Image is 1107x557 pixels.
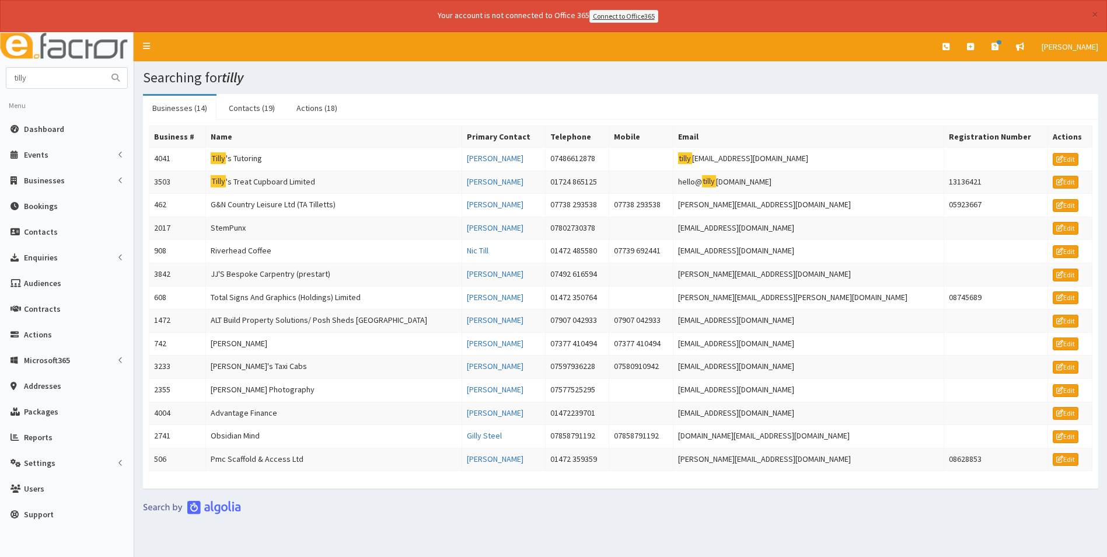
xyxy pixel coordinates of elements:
[673,378,944,402] td: [EMAIL_ADDRESS][DOMAIN_NAME]
[545,147,609,170] td: 07486612878
[24,175,65,186] span: Businesses
[467,222,523,233] a: [PERSON_NAME]
[467,408,523,418] a: [PERSON_NAME]
[206,425,462,448] td: Obsidian Mind
[149,402,206,425] td: 4004
[24,406,58,417] span: Packages
[609,309,673,333] td: 07907 042933
[24,304,61,314] span: Contracts
[24,278,61,288] span: Audiences
[702,175,716,187] mark: tilly
[143,96,216,120] a: Businesses (14)
[24,432,53,443] span: Reports
[467,199,523,210] a: [PERSON_NAME]
[1053,245,1078,258] a: Edit
[1053,199,1078,212] a: Edit
[673,309,944,333] td: [EMAIL_ADDRESS][DOMAIN_NAME]
[545,378,609,402] td: 07577525295
[206,170,462,194] td: 's Treat Cupboard Limited
[149,126,206,147] th: Business #
[149,147,206,170] td: 4041
[206,194,462,217] td: G&N Country Leisure Ltd (TA Tilletts)
[1053,291,1078,304] a: Edit
[206,402,462,425] td: Advantage Finance
[678,152,692,165] mark: tilly
[673,332,944,356] td: [EMAIL_ADDRESS][DOMAIN_NAME]
[545,309,609,333] td: 07907 042933
[206,356,462,379] td: [PERSON_NAME]'s Taxi Cabs
[673,286,944,309] td: [PERSON_NAME][EMAIL_ADDRESS][PERSON_NAME][DOMAIN_NAME]
[545,240,609,263] td: 01472 485580
[467,315,523,325] a: [PERSON_NAME]
[1053,407,1078,420] a: Edit
[673,170,944,194] td: hello@ [DOMAIN_NAME]
[1053,153,1078,166] a: Edit
[24,509,54,520] span: Support
[206,286,462,309] td: Total Signs And Graphics (Holdings) Limited
[1042,41,1098,52] span: [PERSON_NAME]
[467,245,488,256] a: Nic Till
[944,170,1048,194] td: 13136421
[149,170,206,194] td: 3503
[149,448,206,471] td: 506
[467,153,523,163] a: [PERSON_NAME]
[545,286,609,309] td: 01472 350764
[1053,222,1078,235] a: Edit
[545,448,609,471] td: 01472 359359
[206,147,462,170] td: 's Tutoring
[6,68,104,88] input: Search...
[206,309,462,333] td: ALT Build Property Solutions/ Posh Sheds [GEOGRAPHIC_DATA]
[206,378,462,402] td: [PERSON_NAME] Photography
[1092,8,1098,20] button: ×
[206,126,462,147] th: Name
[149,332,206,356] td: 742
[545,356,609,379] td: 07597936228
[1053,269,1078,281] a: Edit
[609,332,673,356] td: 07377 410494
[211,152,226,165] mark: Tilly
[545,126,609,147] th: Telephone
[944,448,1048,471] td: 08628853
[545,425,609,448] td: 07858791192
[24,124,64,134] span: Dashboard
[545,263,609,286] td: 07492 616594
[149,194,206,217] td: 462
[1053,361,1078,374] a: Edit
[206,448,462,471] td: Pmc Scaffold & Access Ltd
[545,194,609,217] td: 07738 293538
[287,96,347,120] a: Actions (18)
[206,217,462,240] td: StemPunx
[467,361,523,371] a: [PERSON_NAME]
[1033,32,1107,61] a: [PERSON_NAME]
[609,194,673,217] td: 07738 293538
[467,269,523,279] a: [PERSON_NAME]
[149,356,206,379] td: 3233
[222,68,243,86] i: tilly
[467,176,523,187] a: [PERSON_NAME]
[149,217,206,240] td: 2017
[673,217,944,240] td: [EMAIL_ADDRESS][DOMAIN_NAME]
[143,500,241,514] img: search-by-algolia-light-background.png
[673,448,944,471] td: [PERSON_NAME][EMAIL_ADDRESS][DOMAIN_NAME]
[149,263,206,286] td: 3842
[206,240,462,263] td: Riverhead Coffee
[1053,176,1078,189] a: Edit
[673,402,944,425] td: [EMAIL_ADDRESS][DOMAIN_NAME]
[1053,315,1078,328] a: Edit
[609,126,673,147] th: Mobile
[545,402,609,425] td: 01472239701
[1048,126,1092,147] th: Actions
[24,458,55,468] span: Settings
[609,356,673,379] td: 07580910942
[589,10,658,23] a: Connect to Office365
[467,292,523,302] a: [PERSON_NAME]
[149,378,206,402] td: 2355
[609,240,673,263] td: 07739 692441
[467,338,523,349] a: [PERSON_NAME]
[673,194,944,217] td: [PERSON_NAME][EMAIL_ADDRESS][DOMAIN_NAME]
[1053,430,1078,443] a: Edit
[24,149,48,160] span: Events
[467,384,523,395] a: [PERSON_NAME]
[24,381,61,391] span: Addresses
[1053,337,1078,350] a: Edit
